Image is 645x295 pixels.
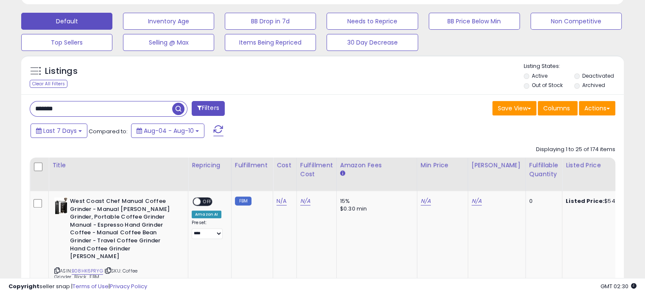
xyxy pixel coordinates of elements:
[43,126,77,135] span: Last 7 Days
[276,161,293,170] div: Cost
[538,101,578,115] button: Columns
[8,283,147,291] div: seller snap | |
[529,197,556,205] div: 0
[340,161,413,170] div: Amazon Fees
[30,80,67,88] div: Clear All Filters
[529,161,558,179] div: Fulfillable Quantity
[600,282,637,290] span: 2025-08-18 02:30 GMT
[225,13,316,30] button: BB Drop in 7d
[582,72,614,79] label: Deactivated
[300,197,310,205] a: N/A
[201,198,214,205] span: OFF
[579,101,615,115] button: Actions
[73,282,109,290] a: Terms of Use
[429,13,520,30] button: BB Price Below Min
[54,197,68,214] img: 4153TSooWDL._SL40_.jpg
[340,197,410,205] div: 15%
[52,161,184,170] div: Title
[45,65,78,77] h5: Listings
[110,282,147,290] a: Privacy Policy
[566,197,636,205] div: $54.99
[21,13,112,30] button: Default
[192,220,225,239] div: Preset:
[566,197,604,205] b: Listed Price:
[582,81,605,89] label: Archived
[144,126,194,135] span: Aug-04 - Aug-10
[300,161,333,179] div: Fulfillment Cost
[472,161,522,170] div: [PERSON_NAME]
[225,34,316,51] button: Items Being Repriced
[192,211,221,218] div: Amazon AI
[472,197,482,205] a: N/A
[532,81,563,89] label: Out of Stock
[123,13,214,30] button: Inventory Age
[235,161,269,170] div: Fulfillment
[192,101,225,116] button: Filters
[531,13,622,30] button: Non Competitive
[276,197,287,205] a: N/A
[340,205,410,213] div: $0.30 min
[123,34,214,51] button: Selling @ Max
[543,104,570,112] span: Columns
[89,127,128,135] span: Compared to:
[235,197,251,205] small: FBM
[192,161,228,170] div: Repricing
[536,146,615,154] div: Displaying 1 to 25 of 174 items
[327,34,418,51] button: 30 Day Decrease
[8,282,39,290] strong: Copyright
[421,161,464,170] div: Min Price
[72,267,103,275] a: B08HK6PRYG
[70,197,173,263] b: West Coast Chef Manual Coffee Grinder - Manual [PERSON_NAME] Grinder, Portable Coffee Grinder Man...
[131,124,204,138] button: Aug-04 - Aug-10
[340,170,345,177] small: Amazon Fees.
[327,13,418,30] button: Needs to Reprice
[31,124,87,138] button: Last 7 Days
[21,34,112,51] button: Top Sellers
[421,197,431,205] a: N/A
[492,101,536,115] button: Save View
[566,161,639,170] div: Listed Price
[532,72,547,79] label: Active
[524,62,624,70] p: Listing States:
